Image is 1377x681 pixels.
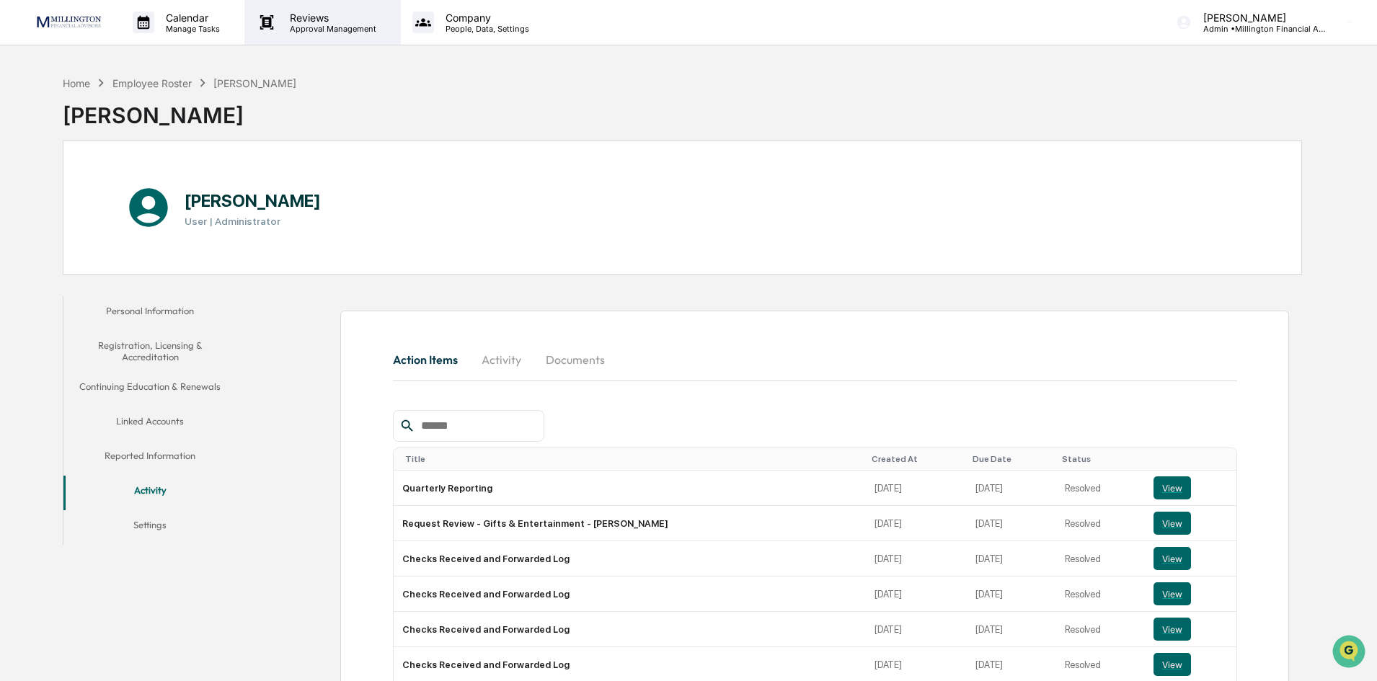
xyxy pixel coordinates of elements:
[872,454,961,464] div: Toggle SortBy
[278,24,384,34] p: Approval Management
[1056,471,1145,506] td: Resolved
[1331,633,1370,672] iframe: Open customer support
[99,176,185,202] a: 🗄️Attestations
[1154,512,1191,535] button: View
[1056,541,1145,577] td: Resolved
[1154,582,1228,605] a: View
[63,296,236,545] div: secondary tabs example
[1154,653,1228,676] a: View
[394,506,867,541] td: Request Review - Gifts & Entertainment - [PERSON_NAME]
[63,406,236,441] button: Linked Accounts
[278,12,384,24] p: Reviews
[14,183,26,195] div: 🖐️
[967,471,1055,506] td: [DATE]
[967,577,1055,612] td: [DATE]
[434,12,536,24] p: Company
[967,541,1055,577] td: [DATE]
[35,14,104,30] img: logo
[63,77,90,89] div: Home
[1156,454,1231,464] div: Toggle SortBy
[1154,476,1228,499] a: View
[866,506,967,541] td: [DATE]
[154,24,227,34] p: Manage Tasks
[63,296,236,331] button: Personal Information
[534,342,616,377] button: Documents
[393,342,1237,377] div: secondary tabs example
[154,12,227,24] p: Calendar
[973,454,1050,464] div: Toggle SortBy
[394,471,867,506] td: Quarterly Reporting
[143,244,174,255] span: Pylon
[119,182,179,196] span: Attestations
[394,577,867,612] td: Checks Received and Forwarded Log
[1154,618,1191,641] button: View
[393,342,469,377] button: Action Items
[967,612,1055,647] td: [DATE]
[185,190,321,211] h1: [PERSON_NAME]
[1154,547,1228,570] a: View
[1056,577,1145,612] td: Resolved
[29,182,93,196] span: Preclearance
[1154,653,1191,676] button: View
[63,372,236,406] button: Continuing Education & Renewals
[63,510,236,545] button: Settings
[63,476,236,510] button: Activity
[866,612,967,647] td: [DATE]
[1056,612,1145,647] td: Resolved
[866,471,967,506] td: [DATE]
[9,203,97,229] a: 🔎Data Lookup
[245,115,262,132] button: Start new chat
[1192,12,1326,24] p: [PERSON_NAME]
[1154,476,1191,499] button: View
[9,176,99,202] a: 🖐️Preclearance
[967,506,1055,541] td: [DATE]
[1062,454,1139,464] div: Toggle SortBy
[866,541,967,577] td: [DATE]
[1154,512,1228,535] a: View
[49,110,236,125] div: Start new chat
[49,125,182,136] div: We're available if you need us!
[14,30,262,53] p: How can we help?
[1154,547,1191,570] button: View
[63,331,236,372] button: Registration, Licensing & Accreditation
[102,244,174,255] a: Powered byPylon
[14,110,40,136] img: 1746055101610-c473b297-6a78-478c-a979-82029cc54cd1
[213,77,296,89] div: [PERSON_NAME]
[105,183,116,195] div: 🗄️
[14,210,26,222] div: 🔎
[185,215,321,227] h3: User | Administrator
[434,24,536,34] p: People, Data, Settings
[1154,618,1228,641] a: View
[1056,506,1145,541] td: Resolved
[29,209,91,223] span: Data Lookup
[1192,24,1326,34] p: Admin • Millington Financial Advisors, LLC
[469,342,534,377] button: Activity
[866,577,967,612] td: [DATE]
[112,77,192,89] div: Employee Roster
[63,441,236,476] button: Reported Information
[394,612,867,647] td: Checks Received and Forwarded Log
[394,541,867,577] td: Checks Received and Forwarded Log
[63,91,296,128] div: [PERSON_NAME]
[1154,582,1191,605] button: View
[405,454,861,464] div: Toggle SortBy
